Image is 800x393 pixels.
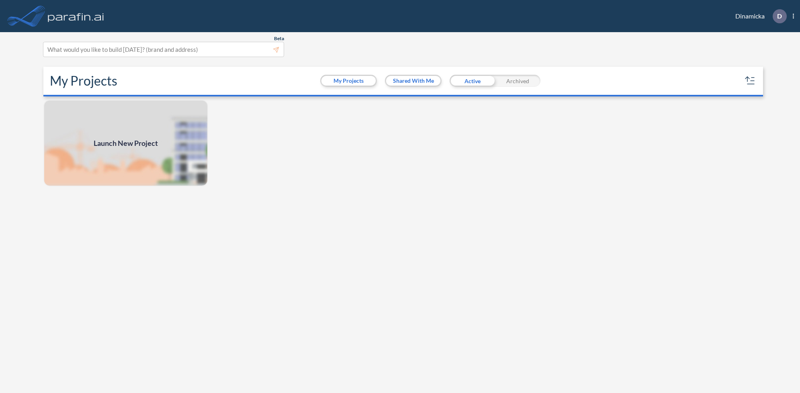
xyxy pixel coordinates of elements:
[274,35,284,42] span: Beta
[321,76,376,86] button: My Projects
[46,8,106,24] img: logo
[386,76,440,86] button: Shared With Me
[43,100,208,186] img: add
[744,74,757,87] button: sort
[43,100,208,186] a: Launch New Project
[94,138,158,149] span: Launch New Project
[777,12,782,20] p: D
[450,75,495,87] div: Active
[50,73,117,88] h2: My Projects
[495,75,540,87] div: Archived
[723,9,794,23] div: Dinamicka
